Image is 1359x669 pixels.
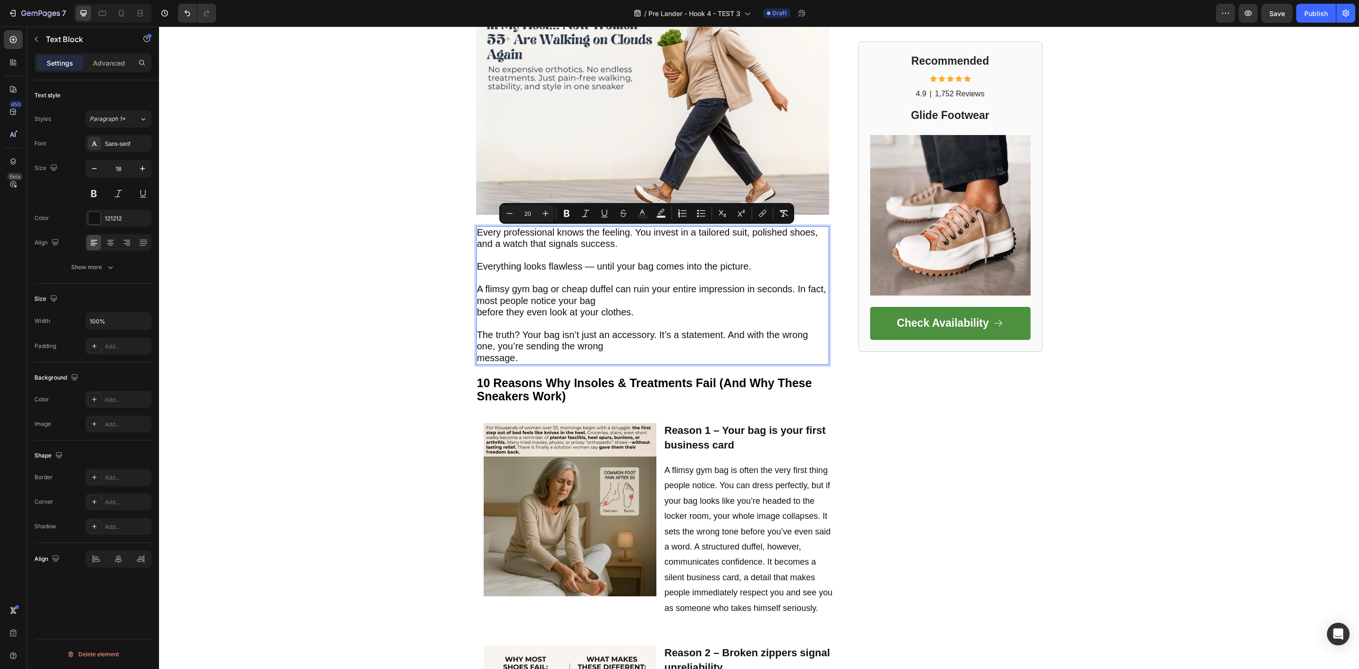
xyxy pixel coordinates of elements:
[178,4,216,23] div: Undo/Redo
[34,395,49,404] div: Color
[105,474,149,482] div: Add...
[34,372,80,384] div: Background
[318,235,592,245] span: Everything looks flawless — until your bag comes into the picture.
[776,63,825,73] p: 1,752 Reviews
[771,63,772,73] p: |
[62,8,66,19] p: 7
[1327,623,1350,645] div: Open Intercom Messenger
[159,26,1359,669] iframe: Design area
[85,110,151,127] button: Paragraph 1*
[34,259,151,276] button: Show more
[34,553,61,566] div: Align
[86,313,151,330] input: Auto
[711,109,872,269] img: gempages_584216933281301258-d892f471-81c0-4b34-bf23-149cac28fa9e.webp
[34,317,50,325] div: Width
[7,173,23,180] div: Beta
[105,523,149,531] div: Add...
[34,293,59,305] div: Size
[318,303,649,325] span: The truth? Your bag isn’t just an accessory. It’s a statement. And with the wrong one, you’re sen...
[505,436,677,589] p: A flimsy gym bag is often the very first thing people notice. You can dress perfectly, but if you...
[648,8,740,18] span: Pre Lander - Hook 4 - TEST 3
[34,420,51,428] div: Image
[505,398,667,424] strong: Reason 1 – Your bag is your first business card
[1304,8,1328,18] div: Publish
[34,162,59,175] div: Size
[105,396,149,404] div: Add...
[34,115,51,123] div: Styles
[318,350,653,376] strong: 10 Reasons Why Insoles & Treatments Fail (And Why These Sneakers Work)
[772,9,787,17] span: Draft
[757,63,767,73] p: 4.9
[105,342,149,351] div: Add...
[47,58,73,68] p: Settings
[105,140,149,148] div: Sans-serif
[4,4,70,23] button: 7
[738,290,830,304] p: Check Availability
[711,280,872,313] a: Check Availability
[105,214,149,223] div: 121212
[34,647,151,662] button: Delete element
[1269,9,1285,17] span: Save
[93,58,125,68] p: Advanced
[505,620,671,647] strong: Reason 2 – Broken zippers signal unreliability
[318,280,475,291] span: before they even look at your clothes.
[105,498,149,507] div: Add...
[711,27,872,43] h2: Recommended
[34,498,53,506] div: Corner
[34,237,61,249] div: Align
[90,115,126,123] span: Paragraph 1*
[34,91,60,100] div: Text style
[34,139,46,148] div: Font
[67,649,119,660] div: Delete element
[46,34,126,45] p: Text Block
[9,101,23,108] div: 450
[499,203,794,224] div: Editor contextual toolbar
[711,81,872,97] h2: Glide Footwear
[105,420,149,429] div: Add...
[71,263,115,272] div: Show more
[318,257,667,279] span: A flimsy gym bag or cheap duffel can ruin your entire impression in seconds. In fact, most people...
[34,342,56,350] div: Padding
[1296,4,1336,23] button: Publish
[317,200,670,339] div: Rich Text Editor. Editing area: main
[34,522,56,531] div: Shadow
[34,214,49,222] div: Color
[318,201,659,222] span: Every professional knows the feeling. You invest in a tailored suit, polished shoes, and a watch ...
[325,397,498,570] img: gempages_584216933281301258-d5ed1ee9-02d1-4922-8823-48111b719047.svg
[1261,4,1292,23] button: Save
[34,473,53,482] div: Border
[644,8,646,18] span: /
[34,449,65,462] div: Shape
[318,326,359,337] span: message.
